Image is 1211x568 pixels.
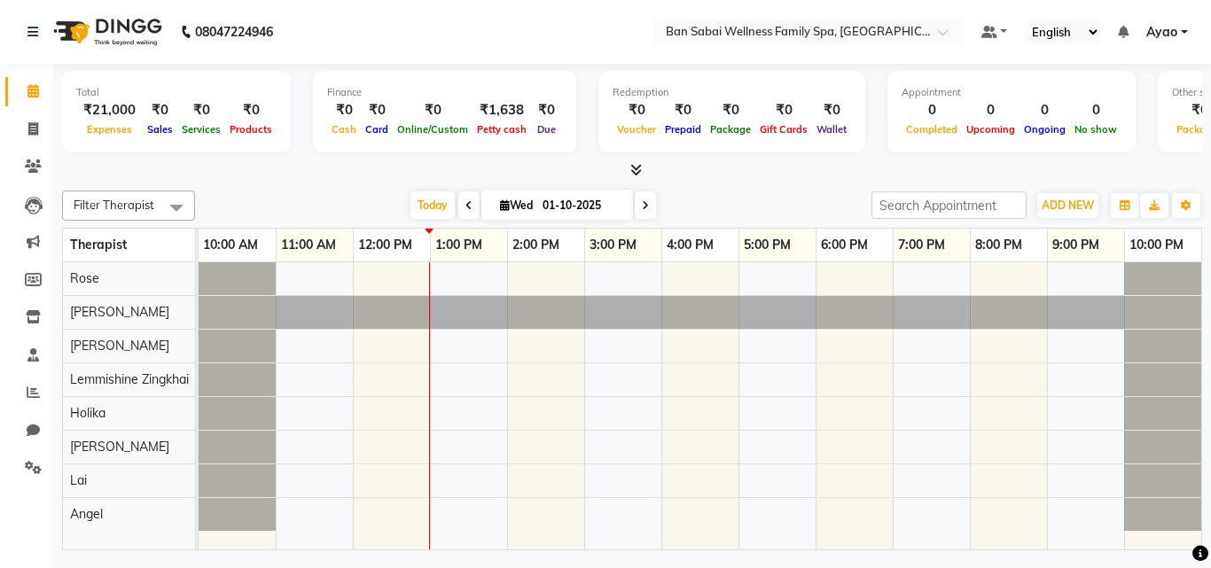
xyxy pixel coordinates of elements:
div: ₹0 [327,100,361,121]
span: Wallet [812,123,851,136]
div: ₹0 [361,100,393,121]
span: Rose [70,270,99,286]
div: Appointment [902,85,1121,100]
div: ₹0 [660,100,706,121]
div: ₹0 [613,100,660,121]
span: Ongoing [1020,123,1070,136]
a: 10:00 AM [199,232,262,258]
span: Services [177,123,225,136]
div: ₹0 [177,100,225,121]
a: 7:00 PM [894,232,949,258]
div: ₹21,000 [76,100,143,121]
a: 10:00 PM [1125,232,1188,258]
div: Total [76,85,277,100]
span: ADD NEW [1042,198,1094,212]
a: 3:00 PM [585,232,641,258]
div: 0 [1020,100,1070,121]
span: Holika [70,405,105,421]
span: Cash [327,123,361,136]
a: 8:00 PM [971,232,1027,258]
a: 5:00 PM [739,232,795,258]
span: [PERSON_NAME] [70,439,169,455]
span: Card [361,123,393,136]
span: Today [410,191,455,219]
span: Lai [70,472,87,488]
span: Package [706,123,755,136]
b: 08047224946 [195,7,273,57]
div: ₹0 [755,100,812,121]
a: 11:00 AM [277,232,340,258]
div: Redemption [613,85,851,100]
a: 6:00 PM [816,232,872,258]
div: ₹0 [812,100,851,121]
span: [PERSON_NAME] [70,304,169,320]
span: Sales [143,123,177,136]
span: Wed [496,198,537,212]
div: 0 [962,100,1020,121]
span: Upcoming [962,123,1020,136]
div: ₹0 [706,100,755,121]
div: ₹0 [531,100,562,121]
div: ₹0 [393,100,473,121]
span: Due [533,123,560,136]
span: Lemmishine Zingkhai [70,371,189,387]
span: Online/Custom [393,123,473,136]
span: Expenses [82,123,137,136]
a: 2:00 PM [508,232,564,258]
span: Completed [902,123,962,136]
span: Prepaid [660,123,706,136]
a: 9:00 PM [1048,232,1104,258]
div: 0 [902,100,962,121]
div: ₹0 [225,100,277,121]
div: ₹0 [143,100,177,121]
span: No show [1070,123,1121,136]
div: Finance [327,85,562,100]
span: Angel [70,506,103,522]
input: 2025-10-01 [537,192,626,219]
span: Petty cash [473,123,531,136]
span: Voucher [613,123,660,136]
input: Search Appointment [871,191,1027,219]
span: Filter Therapist [74,198,154,212]
button: ADD NEW [1037,193,1098,218]
a: 1:00 PM [431,232,487,258]
span: Therapist [70,237,127,253]
div: ₹1,638 [473,100,531,121]
a: 12:00 PM [354,232,417,258]
span: Products [225,123,277,136]
span: Gift Cards [755,123,812,136]
span: Ayao [1146,23,1177,42]
img: logo [45,7,167,57]
div: 0 [1070,100,1121,121]
span: [PERSON_NAME] [70,338,169,354]
a: 4:00 PM [662,232,718,258]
